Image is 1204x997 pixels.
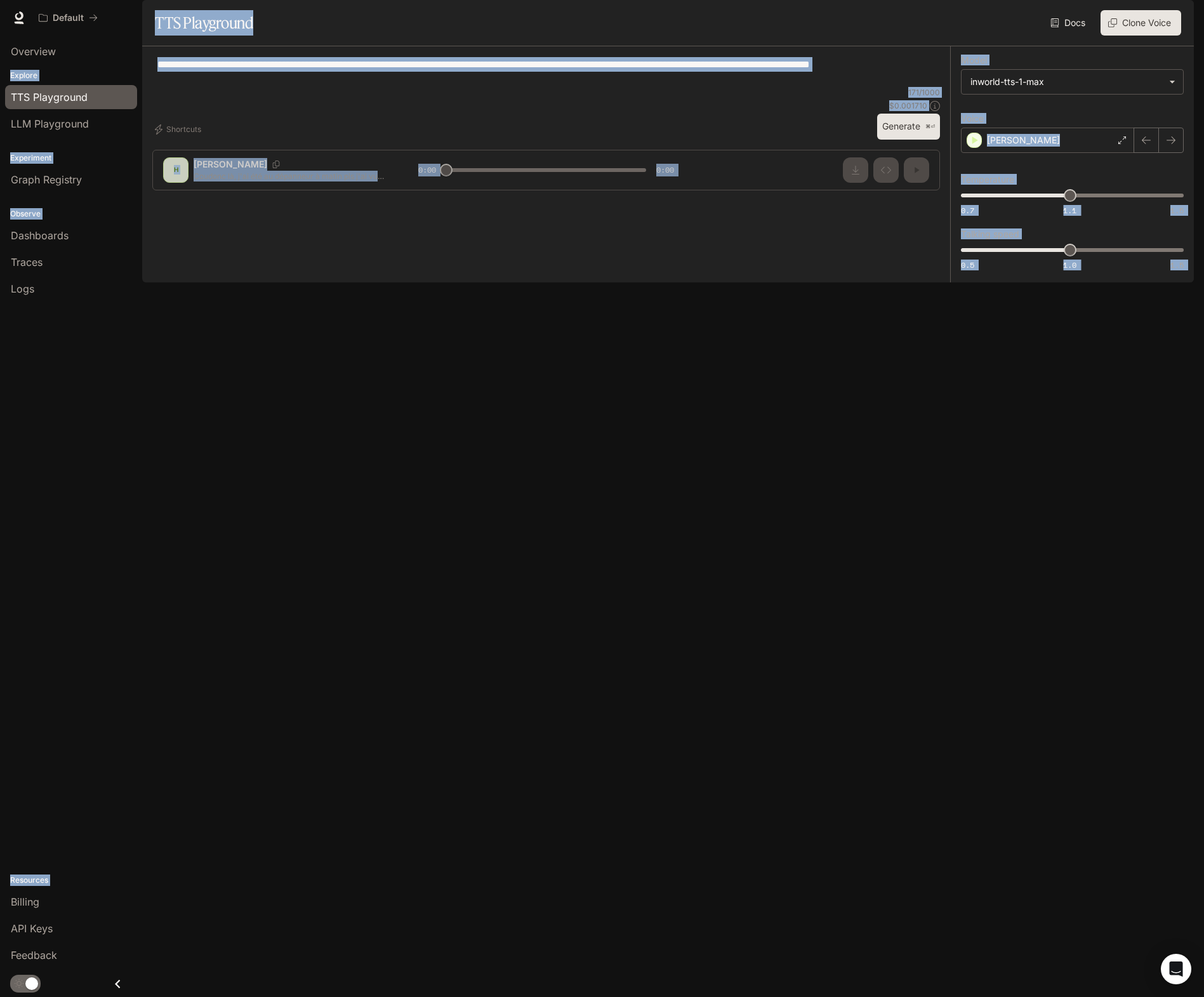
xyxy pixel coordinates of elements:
span: 0.5 [961,260,974,270]
a: Docs [1048,10,1090,36]
button: All workspaces [33,5,103,30]
button: Generate⌘⏎ [877,114,940,140]
p: Voice [961,114,984,123]
p: $ 0.001710 [889,100,927,111]
div: Open Intercom Messenger [1161,954,1191,984]
p: Model [961,56,987,65]
button: Clone Voice [1101,10,1181,36]
p: 171 / 1000 [908,87,940,98]
span: 1.1 [1063,205,1076,216]
span: 0.7 [961,205,974,216]
p: Temperature [961,175,1014,184]
p: [PERSON_NAME] [987,134,1060,147]
span: 1.5 [1170,205,1184,216]
p: Default [53,13,84,23]
span: 1.0 [1063,260,1076,270]
div: inworld-tts-1-max [970,76,1163,88]
div: inworld-tts-1-max [962,70,1183,94]
h1: TTS Playground [155,10,253,36]
p: ⌘⏎ [925,123,935,131]
p: Talking speed [961,230,1019,239]
span: 1.5 [1170,260,1184,270]
button: Shortcuts [152,119,206,140]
